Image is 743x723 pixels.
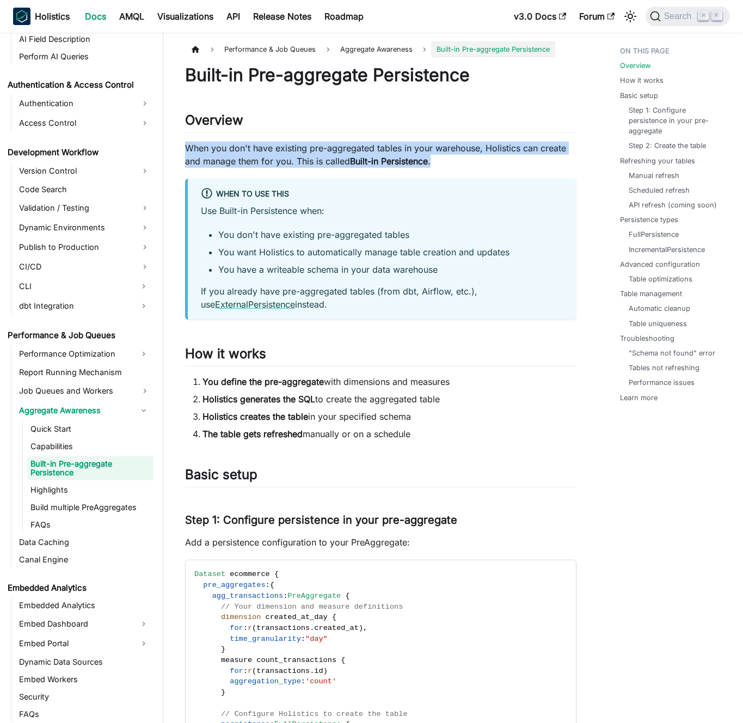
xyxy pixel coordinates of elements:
button: Expand sidebar category 'Embed Portal' [134,635,153,652]
a: Canal Engine [16,552,153,567]
a: Build multiple PreAggregates [27,500,153,515]
a: Table management [620,289,682,299]
a: Embedded Analytics [4,580,153,596]
span: r [248,667,252,675]
a: dbt Integration [16,297,134,315]
a: Report Running Mechanism [16,365,153,380]
strong: The table gets refreshed [202,428,303,439]
a: Aggregate Awareness [16,402,134,419]
a: Home page [185,41,206,57]
button: Search (Command+K) [646,7,730,26]
a: CI/CD [16,258,153,275]
span: { [274,570,279,578]
a: Capabilities [27,439,153,454]
h1: Built-in Pre-aggregate Persistence [185,64,576,86]
a: Publish to Production [16,238,153,256]
a: FAQs [27,517,153,532]
a: Job Queues and Workers [16,382,153,400]
button: Collapse sidebar category 'Aggregate Awareness' [134,402,153,419]
strong: Holistics generates the SQL [202,394,315,405]
a: Release Notes [247,8,318,25]
span: time_granularity [230,635,301,643]
h2: How it works [185,346,576,366]
div: When to use this [201,187,563,201]
a: Troubleshooting [620,333,674,344]
a: Aggregate Awareness [335,41,418,57]
span: created_at_day [266,613,328,621]
span: : [243,667,248,675]
a: FullPersistence [629,229,679,240]
li: You don't have existing pre-aggregated tables [218,228,563,241]
span: // Configure Holistics to create the table [221,710,408,718]
a: Advanced configuration [620,259,700,269]
a: Performance issues [629,377,695,388]
a: ExternalPersistence [215,299,295,310]
span: for [230,624,243,632]
span: for [230,667,243,675]
h2: Basic setup [185,467,576,487]
strong: You define the pre-aggregate [202,376,324,387]
a: Embed Workers [16,672,153,687]
a: Dynamic Environments [16,219,153,236]
a: Automatic cleanup [629,303,690,314]
nav: Breadcrumbs [185,41,576,57]
span: // Your dimension and measure definitions [221,603,403,611]
a: Visualizations [151,8,220,25]
a: Learn more [620,393,658,403]
a: Version Control [16,162,153,180]
span: : [266,581,270,589]
a: Authentication [16,95,153,112]
a: Docs [78,8,113,25]
li: You have a writeable schema in your data warehouse [218,263,563,276]
li: You want Holistics to automatically manage table creation and updates [218,246,563,259]
span: ( [252,667,256,675]
p: Add a persistence configuration to your PreAggregate: [185,536,576,549]
span: aggregation_type [230,677,301,685]
a: Tables not refreshing [629,363,699,373]
span: : [243,624,248,632]
span: pre_aggregates [203,581,265,589]
a: Built-in Pre-aggregate Persistence [27,456,153,480]
span: { [332,613,336,621]
li: with dimensions and measures [202,375,576,388]
span: agg_transactions [212,592,284,600]
a: Security [16,689,153,704]
a: Forum [573,8,621,25]
span: : [283,592,287,600]
h2: Overview [185,112,576,133]
span: count_transactions [256,656,336,664]
span: ecommerce [230,570,269,578]
a: AI Field Description [16,32,153,47]
span: . [310,667,314,675]
span: } [221,688,225,696]
a: Refreshing your tables [620,156,695,166]
span: created_at [314,624,359,632]
li: manually or on a schedule [202,427,576,440]
a: Performance Optimization [16,345,134,363]
a: Overview [620,60,650,71]
a: Embed Dashboard [16,615,134,633]
kbd: K [711,11,722,21]
span: r [248,624,252,632]
a: Scheduled refresh [629,185,690,195]
a: Basic setup [620,90,658,101]
a: Authentication & Access Control [4,77,153,93]
strong: Holistics creates the table [202,411,308,422]
a: Table uniqueness [629,318,687,329]
a: Table optimizations [629,274,692,284]
button: Expand sidebar category 'CLI' [134,278,153,295]
a: Embed Portal [16,635,134,652]
a: Roadmap [318,8,370,25]
a: Persistence types [620,215,678,225]
a: Highlights [27,482,153,498]
a: Step 2: Create the table [629,140,706,151]
button: Expand sidebar category 'dbt Integration' [134,297,153,315]
a: API refresh (coming soon) [629,200,717,210]
span: { [341,656,345,664]
span: . [310,624,314,632]
p: If you already have pre-aggregated tables (from dbt, Airflow, etc.), use instead. [201,285,563,311]
a: Embedded Analytics [16,598,153,613]
button: Switch between dark and light mode (currently light mode) [622,8,639,25]
span: Search [661,11,698,21]
a: v3.0 Docs [507,8,573,25]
